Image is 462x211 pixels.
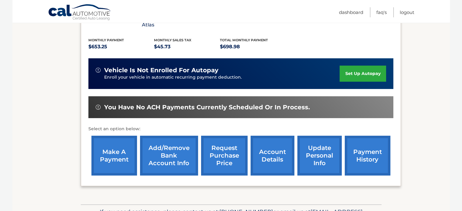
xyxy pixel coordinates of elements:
a: FAQ's [376,7,387,17]
a: account details [251,136,294,175]
a: request purchase price [201,136,248,175]
a: make a payment [91,136,137,175]
a: Add/Remove bank account info [140,136,198,175]
span: vehicle is not enrolled for autopay [104,66,218,74]
a: Logout [400,7,414,17]
p: $45.73 [154,43,220,51]
span: You have no ACH payments currently scheduled or in process. [104,104,310,111]
p: Enroll your vehicle in automatic recurring payment deduction. [104,74,340,81]
span: Total Monthly Payment [220,38,268,42]
img: alert-white.svg [96,105,101,110]
a: payment history [345,136,390,175]
p: $698.98 [220,43,286,51]
p: $653.25 [88,43,154,51]
a: set up autopay [340,66,386,82]
a: update personal info [297,136,342,175]
p: Select an option below: [88,125,393,133]
span: Monthly Payment [88,38,124,42]
img: alert-white.svg [96,68,101,73]
span: Monthly sales Tax [154,38,191,42]
a: Cal Automotive [48,4,112,22]
a: Dashboard [339,7,363,17]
